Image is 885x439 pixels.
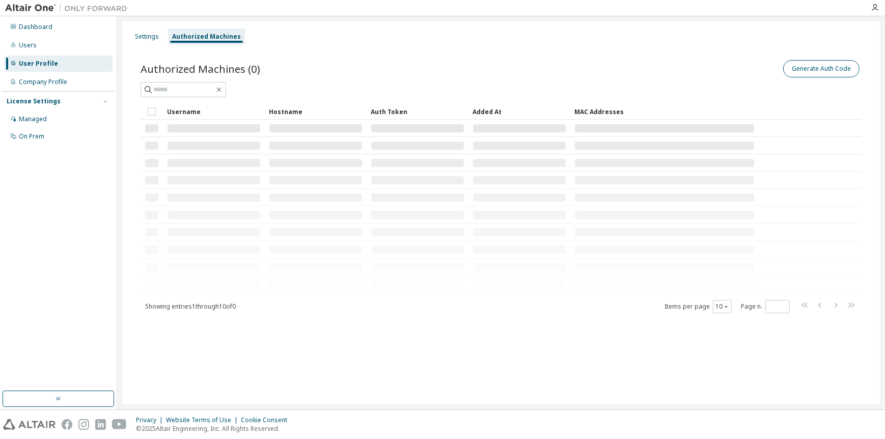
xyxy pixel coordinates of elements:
div: Username [167,103,261,120]
span: Showing entries 1 through 10 of 0 [145,302,236,311]
button: 10 [715,303,729,311]
img: youtube.svg [112,419,127,430]
img: instagram.svg [78,419,89,430]
span: Items per page [665,300,732,313]
img: Altair One [5,3,132,13]
div: Auth Token [371,103,464,120]
div: On Prem [19,132,44,141]
div: Company Profile [19,78,67,86]
div: Settings [135,33,159,41]
div: Dashboard [19,23,52,31]
div: Website Terms of Use [166,416,241,424]
img: altair_logo.svg [3,419,56,430]
div: Users [19,41,37,49]
div: Hostname [269,103,363,120]
span: Page n. [741,300,790,313]
div: Authorized Machines [172,33,241,41]
div: License Settings [7,97,61,105]
div: Cookie Consent [241,416,293,424]
div: MAC Addresses [574,103,755,120]
div: User Profile [19,60,58,68]
button: Generate Auth Code [783,60,860,77]
img: linkedin.svg [95,419,106,430]
div: Privacy [136,416,166,424]
div: Managed [19,115,47,123]
img: facebook.svg [62,419,72,430]
span: Authorized Machines (0) [141,62,260,76]
div: Added At [473,103,566,120]
p: © 2025 Altair Engineering, Inc. All Rights Reserved. [136,424,293,433]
